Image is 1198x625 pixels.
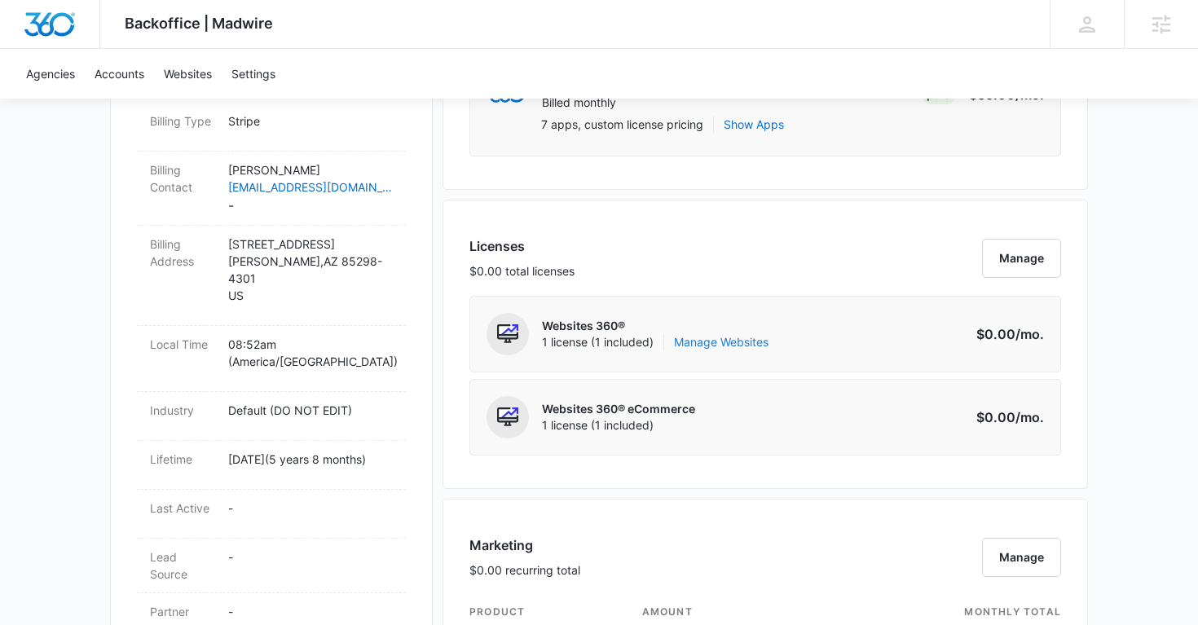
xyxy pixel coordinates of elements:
[222,49,285,99] a: Settings
[150,112,215,130] dt: Billing Type
[469,262,575,279] p: $0.00 total licenses
[469,535,580,555] h3: Marketing
[154,49,222,99] a: Websites
[982,239,1061,278] button: Manage
[724,116,784,133] button: Show Apps
[150,336,215,353] dt: Local Time
[542,334,769,350] span: 1 license (1 included)
[542,95,670,111] p: Billed monthly
[137,152,406,226] div: Billing Contact[PERSON_NAME][EMAIL_ADDRESS][DOMAIN_NAME]-
[137,539,406,593] div: Lead Source-
[1015,409,1044,425] span: /mo.
[150,235,215,270] dt: Billing Address
[137,392,406,441] div: IndustryDefault (DO NOT EDIT)
[967,407,1044,427] p: $0.00
[150,603,215,620] dt: Partner
[542,417,695,434] span: 1 license (1 included)
[150,402,215,419] dt: Industry
[150,548,215,583] dt: Lead Source
[228,451,393,468] p: [DATE] ( 5 years 8 months )
[85,49,154,99] a: Accounts
[150,451,215,468] dt: Lifetime
[137,326,406,392] div: Local Time08:52am (America/[GEOGRAPHIC_DATA])
[228,235,393,304] p: [STREET_ADDRESS] [PERSON_NAME] , AZ 85298-4301 US
[125,15,273,32] span: Backoffice | Madwire
[228,500,393,517] p: -
[982,538,1061,577] button: Manage
[967,324,1044,344] p: $0.00
[16,49,85,99] a: Agencies
[150,161,215,196] dt: Billing Contact
[228,603,393,620] p: -
[137,490,406,539] div: Last Active-
[228,161,393,215] dd: -
[137,103,406,152] div: Billing TypeStripe
[674,334,769,350] a: Manage Websites
[228,112,393,130] p: Stripe
[228,178,393,196] a: [EMAIL_ADDRESS][DOMAIN_NAME]
[137,441,406,490] div: Lifetime[DATE](5 years 8 months)
[150,500,215,517] dt: Last Active
[1015,326,1044,342] span: /mo.
[228,161,393,178] p: [PERSON_NAME]
[137,226,406,326] div: Billing Address[STREET_ADDRESS][PERSON_NAME],AZ 85298-4301US
[469,561,580,579] p: $0.00 recurring total
[228,548,393,566] p: -
[228,336,393,370] p: 08:52am ( America/[GEOGRAPHIC_DATA] )
[541,116,703,133] p: 7 apps, custom license pricing
[542,401,695,417] p: Websites 360® eCommerce
[469,236,575,256] h3: Licenses
[542,318,769,334] p: Websites 360®
[228,402,393,419] p: Default (DO NOT EDIT)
